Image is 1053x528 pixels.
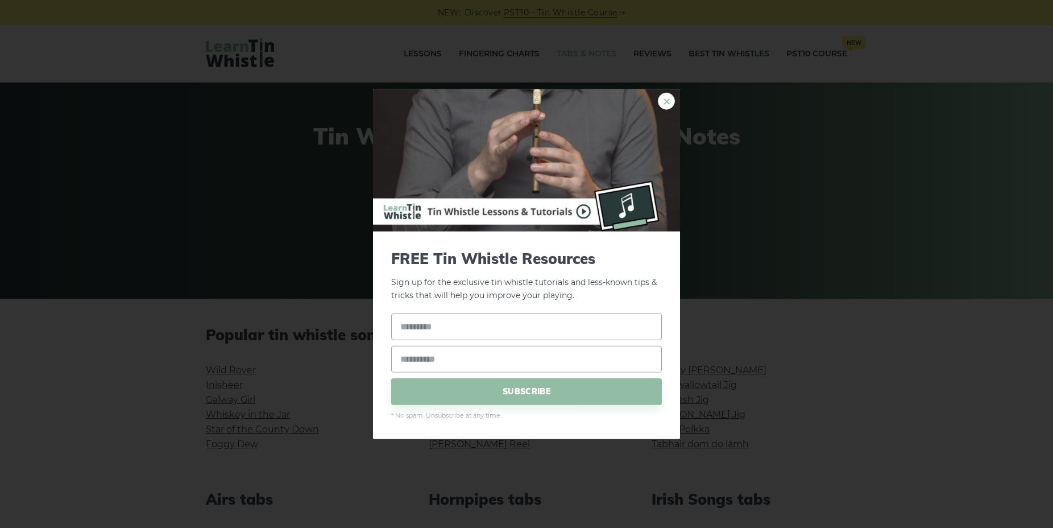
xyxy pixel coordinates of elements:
span: FREE Tin Whistle Resources [391,250,662,267]
img: Tin Whistle Buying Guide Preview [373,89,680,232]
p: Sign up for the exclusive tin whistle tutorials and less-known tips & tricks that will help you i... [391,250,662,302]
span: SUBSCRIBE [391,378,662,405]
span: * No spam. Unsubscribe at any time. [391,410,662,420]
a: × [658,93,675,110]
